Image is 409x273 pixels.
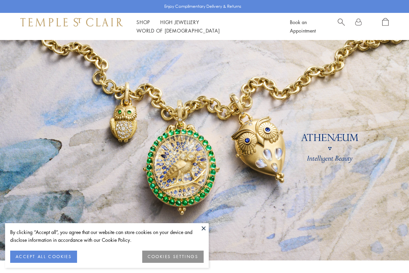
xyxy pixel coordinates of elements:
[382,18,389,35] a: Open Shopping Bag
[160,19,199,25] a: High JewelleryHigh Jewellery
[290,19,316,34] a: Book an Appointment
[142,251,204,263] button: COOKIES SETTINGS
[10,251,77,263] button: ACCEPT ALL COOKIES
[164,3,241,10] p: Enjoy Complimentary Delivery & Returns
[136,27,220,34] a: World of [DEMOGRAPHIC_DATA]World of [DEMOGRAPHIC_DATA]
[10,228,204,244] div: By clicking “Accept all”, you agree that our website can store cookies on your device and disclos...
[338,18,345,35] a: Search
[136,19,150,25] a: ShopShop
[20,18,123,26] img: Temple St. Clair
[136,18,275,35] nav: Main navigation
